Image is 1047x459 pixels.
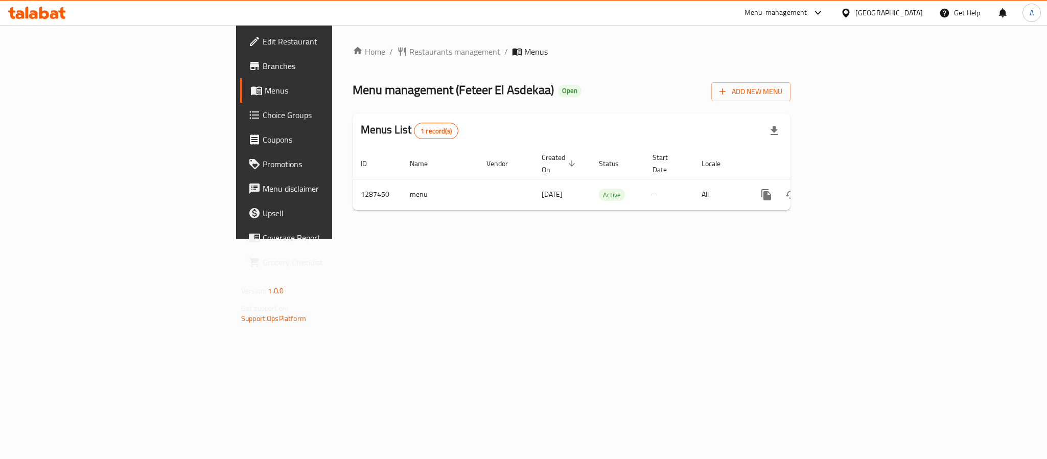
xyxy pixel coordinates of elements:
[693,179,746,210] td: All
[240,29,411,54] a: Edit Restaurant
[542,188,563,201] span: [DATE]
[241,312,306,325] a: Support.OpsPlatform
[653,151,681,176] span: Start Date
[240,176,411,201] a: Menu disclaimer
[361,157,380,170] span: ID
[240,54,411,78] a: Branches
[263,232,403,244] span: Coverage Report
[241,284,266,297] span: Version:
[263,35,403,48] span: Edit Restaurant
[240,78,411,103] a: Menus
[263,182,403,195] span: Menu disclaimer
[1030,7,1034,18] span: A
[241,302,288,315] span: Get support on:
[353,78,554,101] span: Menu management ( Feteer El Asdekaa )
[361,122,458,139] h2: Menus List
[414,126,458,136] span: 1 record(s)
[263,256,403,268] span: Grocery Checklist
[263,109,403,121] span: Choice Groups
[542,151,578,176] span: Created On
[855,7,923,18] div: [GEOGRAPHIC_DATA]
[265,84,403,97] span: Menus
[711,82,790,101] button: Add New Menu
[240,127,411,152] a: Coupons
[524,45,548,58] span: Menus
[240,103,411,127] a: Choice Groups
[746,148,860,179] th: Actions
[268,284,284,297] span: 1.0.0
[744,7,807,19] div: Menu-management
[599,189,625,201] div: Active
[263,207,403,219] span: Upsell
[263,133,403,146] span: Coupons
[719,85,782,98] span: Add New Menu
[762,119,786,143] div: Export file
[353,45,790,58] nav: breadcrumb
[558,85,581,97] div: Open
[644,179,693,210] td: -
[599,157,632,170] span: Status
[240,152,411,176] a: Promotions
[240,201,411,225] a: Upsell
[397,45,500,58] a: Restaurants management
[240,225,411,250] a: Coverage Report
[504,45,508,58] li: /
[702,157,734,170] span: Locale
[263,60,403,72] span: Branches
[754,182,779,207] button: more
[409,45,500,58] span: Restaurants management
[599,189,625,201] span: Active
[263,158,403,170] span: Promotions
[240,250,411,274] a: Grocery Checklist
[414,123,458,139] div: Total records count
[486,157,521,170] span: Vendor
[353,148,860,211] table: enhanced table
[558,86,581,95] span: Open
[410,157,441,170] span: Name
[779,182,803,207] button: Change Status
[402,179,478,210] td: menu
